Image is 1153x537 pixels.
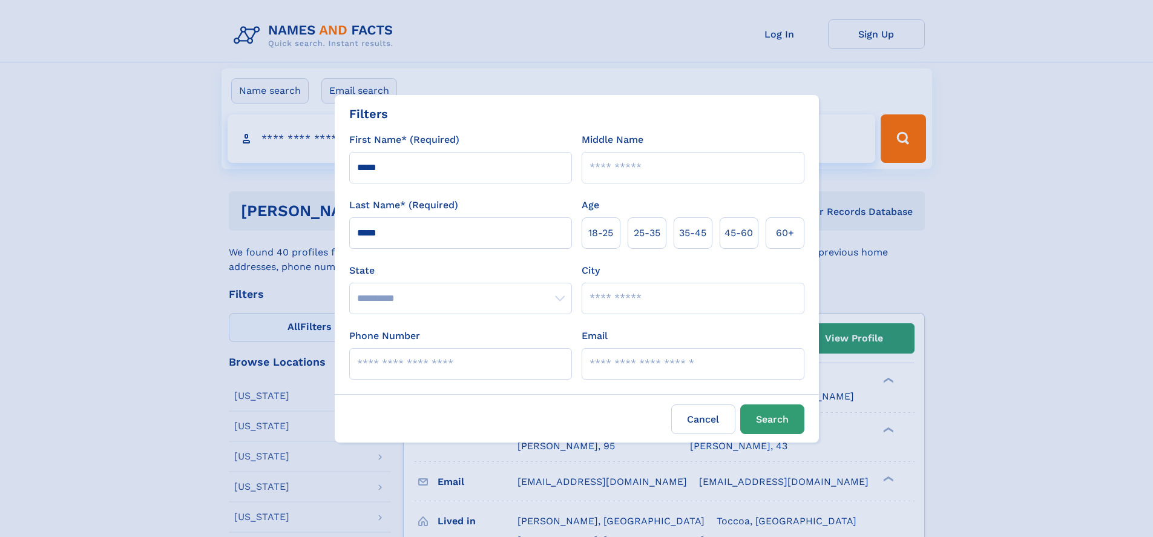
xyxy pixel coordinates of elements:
label: First Name* (Required) [349,133,459,147]
label: Cancel [671,404,735,434]
span: 25‑35 [634,226,660,240]
div: Filters [349,105,388,123]
button: Search [740,404,804,434]
span: 35‑45 [679,226,706,240]
label: State [349,263,572,278]
label: Age [582,198,599,212]
label: Middle Name [582,133,643,147]
label: Last Name* (Required) [349,198,458,212]
span: 45‑60 [724,226,753,240]
label: Phone Number [349,329,420,343]
label: City [582,263,600,278]
label: Email [582,329,608,343]
span: 60+ [776,226,794,240]
span: 18‑25 [588,226,613,240]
